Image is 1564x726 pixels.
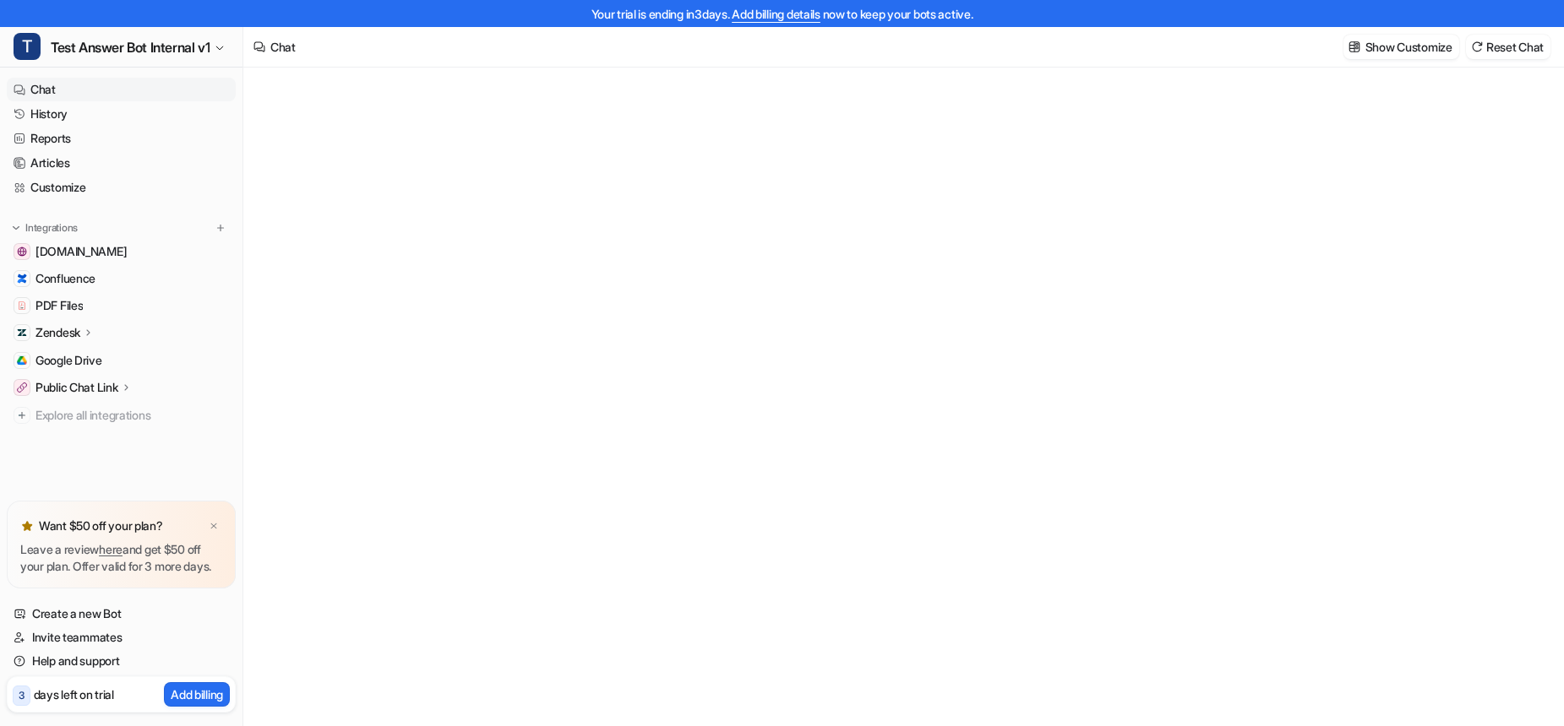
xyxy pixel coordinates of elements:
[35,379,118,396] p: Public Chat Link
[164,682,230,707] button: Add billing
[171,685,223,703] p: Add billing
[732,7,820,21] a: Add billing details
[25,221,78,235] p: Integrations
[35,352,102,369] span: Google Drive
[19,688,25,703] p: 3
[17,301,27,311] img: PDF Files
[39,517,163,534] p: Want $50 off your plan?
[34,685,114,703] p: days left on trial
[7,176,236,199] a: Customize
[7,602,236,626] a: Create a new Bot
[7,127,236,150] a: Reports
[7,78,236,101] a: Chat
[7,649,236,673] a: Help and support
[17,328,27,338] img: Zendesk
[17,247,27,257] img: www.attentive.com
[7,151,236,175] a: Articles
[1365,38,1452,56] p: Show Customize
[7,102,236,126] a: History
[17,274,27,284] img: Confluence
[17,355,27,366] img: Google Drive
[14,33,41,60] span: T
[215,222,226,234] img: menu_add.svg
[1471,41,1483,53] img: reset
[99,542,123,556] a: here
[7,626,236,649] a: Invite teammates
[35,243,127,260] span: [DOMAIN_NAME]
[1466,35,1550,59] button: Reset Chat
[17,382,27,393] img: Public Chat Link
[35,324,80,341] p: Zendesk
[51,35,210,59] span: Test Answer Bot Internal v1
[14,407,30,424] img: explore all integrations
[7,219,83,236] button: Integrations
[7,240,236,263] a: www.attentive.com[DOMAIN_NAME]
[7,404,236,427] a: Explore all integrations
[35,402,229,429] span: Explore all integrations
[7,294,236,317] a: PDF FilesPDF Files
[209,521,219,532] img: x
[270,38,296,56] div: Chat
[7,267,236,290] a: ConfluenceConfluence
[35,297,83,314] span: PDF Files
[20,519,34,533] img: star
[35,270,95,287] span: Confluence
[1349,41,1360,53] img: customize
[7,349,236,372] a: Google DriveGoogle Drive
[10,222,22,234] img: expand menu
[20,541,222,575] p: Leave a review and get $50 off your plan. Offer valid for 3 more days.
[1343,35,1459,59] button: Show Customize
